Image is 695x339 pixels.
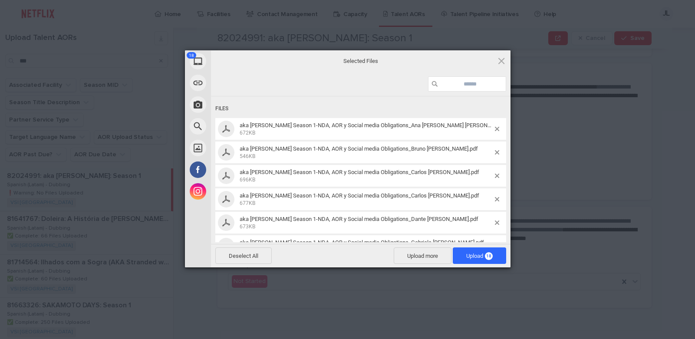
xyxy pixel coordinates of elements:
[237,239,495,253] span: aka Charlie Sheen Season 1-NDA, AOR y Social media Obligations_Gabriela Guzmán Munguía.pdf
[215,101,506,117] div: Files
[185,50,289,72] div: My Device
[185,159,289,181] div: Facebook
[237,145,495,160] span: aka Charlie Sheen Season 1-NDA, AOR y Social media Obligations_Bruno Adonis Huerta Trejo.pdf
[240,239,484,246] span: aka [PERSON_NAME] Season 1-NDA, AOR y Social media Obligations_Gabriela [PERSON_NAME].pdf
[240,177,255,183] span: 696KB
[466,253,493,259] span: Upload
[394,247,451,264] span: Upload more
[240,169,479,175] span: aka [PERSON_NAME] Season 1-NDA, AOR y Social media Obligations_Carlos [PERSON_NAME].pdf
[240,122,516,128] span: aka [PERSON_NAME] Season 1-NDA, AOR y Social media Obligations_Ana [PERSON_NAME] [PERSON_NAME].pdf
[237,169,495,183] span: aka Charlie Sheen Season 1-NDA, AOR y Social media Obligations_Carlos Eduardo Guilbert López.pdf
[240,192,479,199] span: aka [PERSON_NAME] Season 1-NDA, AOR y Social media Obligations_Carlos [PERSON_NAME].pdf
[240,216,478,222] span: aka [PERSON_NAME] Season 1-NDA, AOR y Social media Obligations_Dante [PERSON_NAME].pdf
[240,153,255,159] span: 546KB
[497,56,506,66] span: Click here or hit ESC to close picker
[237,192,495,207] span: aka Charlie Sheen Season 1-NDA, AOR y Social media Obligations_Carlos Humberto García Durán.pdf
[187,52,196,59] span: 18
[240,145,478,152] span: aka [PERSON_NAME] Season 1-NDA, AOR y Social media Obligations_Bruno [PERSON_NAME].pdf
[237,122,495,136] span: aka Charlie Sheen Season 1-NDA, AOR y Social media Obligations_Ana Teresa Ávila Tamayo.pdf
[240,200,255,206] span: 677KB
[453,247,506,264] span: Upload
[185,72,289,94] div: Link (URL)
[485,252,493,260] span: 18
[240,224,255,230] span: 673KB
[237,216,495,230] span: aka Charlie Sheen Season 1-NDA, AOR y Social media Obligations_Dante Grajales Jara.pdf
[185,181,289,202] div: Instagram
[185,94,289,115] div: Take Photo
[215,247,272,264] span: Deselect All
[185,115,289,137] div: Web Search
[274,57,448,65] span: Selected Files
[240,130,255,136] span: 672KB
[185,137,289,159] div: Unsplash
